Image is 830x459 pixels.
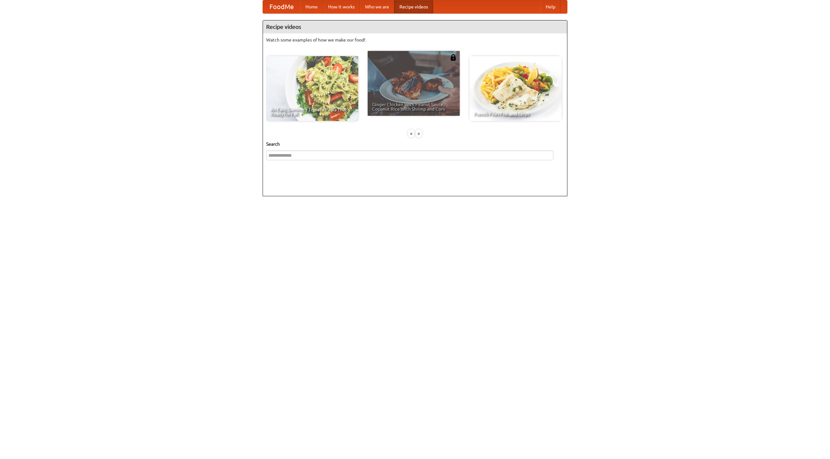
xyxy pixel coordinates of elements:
[416,129,422,138] div: »
[540,0,561,13] a: Help
[266,56,358,121] a: An Easy, Summery Tomato Pasta That's Ready for Fall
[300,0,323,13] a: Home
[469,56,562,121] a: French Fries Fish and Chips
[450,54,456,61] img: 483408.png
[323,0,360,13] a: How it works
[408,129,414,138] div: «
[394,0,433,13] a: Recipe videos
[266,141,564,147] h5: Search
[474,112,557,116] span: French Fries Fish and Chips
[271,107,354,116] span: An Easy, Summery Tomato Pasta That's Ready for Fall
[263,20,567,33] h4: Recipe videos
[266,37,564,43] p: Watch some examples of how we make our food!
[360,0,394,13] a: Who we are
[263,0,300,13] a: FoodMe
